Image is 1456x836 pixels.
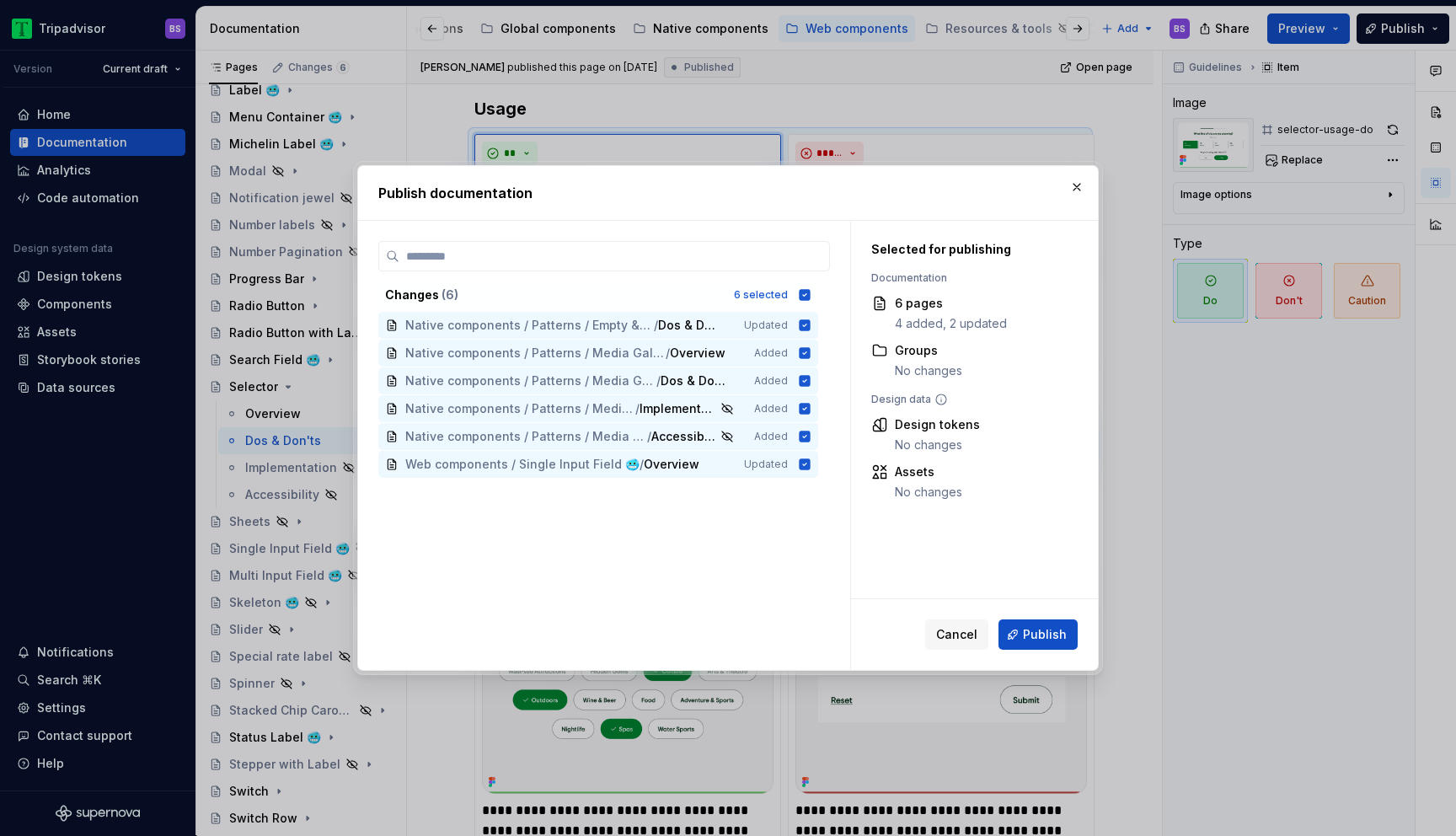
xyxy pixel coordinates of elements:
span: / [640,456,644,473]
span: Implementation [640,400,718,417]
span: Dos & Don'ts [661,372,731,389]
span: Native components / Patterns / Media Gallery [405,345,666,362]
span: Native components / Patterns / Media Gallery [405,372,656,389]
div: Selected for publishing [871,241,1069,258]
div: 4 added, 2 updated [895,315,1007,332]
div: 6 pages [895,295,1007,312]
span: Updated [744,458,788,471]
span: Dos & Don'ts [658,317,721,334]
span: Added [754,402,788,415]
span: Cancel [936,626,977,643]
div: No changes [895,484,962,501]
span: Overview [670,345,725,362]
span: Web components / Single Input Field 🥶 [405,456,640,473]
div: Design tokens [895,416,980,433]
span: Added [754,374,788,388]
div: Documentation [871,271,1069,285]
span: Native components / Patterns / Empty & Error State [405,317,654,334]
button: Publish [998,619,1078,650]
span: / [666,345,670,362]
span: Overview [644,456,699,473]
span: ( 6 ) [442,287,458,302]
span: Native components / Patterns / Media Gallery [405,400,635,417]
button: Cancel [925,619,988,650]
span: / [654,317,658,334]
span: Accessibility [651,428,718,445]
div: Changes [385,287,724,303]
div: Design data [871,393,1069,406]
div: No changes [895,437,980,453]
span: / [647,428,651,445]
span: Updated [744,319,788,332]
span: / [656,372,661,389]
div: Assets [895,464,962,480]
div: 6 selected [734,288,788,302]
h2: Publish documentation [378,183,1078,203]
div: No changes [895,362,962,379]
span: / [635,400,640,417]
span: Native components / Patterns / Media Gallery [405,428,647,445]
span: Publish [1023,626,1067,643]
span: Added [754,346,788,360]
span: Added [754,430,788,443]
div: Groups [895,342,962,359]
